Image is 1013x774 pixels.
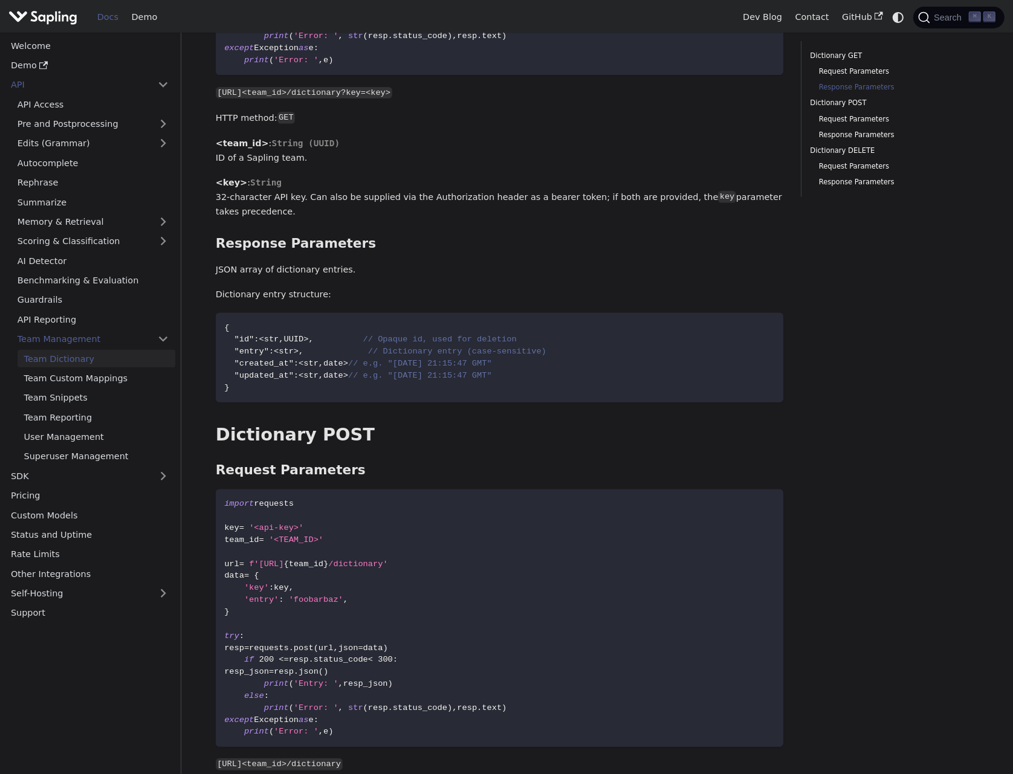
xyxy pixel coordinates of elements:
[482,31,502,40] span: text
[388,679,393,688] span: )
[319,56,323,65] span: ,
[502,31,506,40] span: )
[269,56,274,65] span: (
[299,44,308,53] span: as
[294,679,338,688] span: 'Entry: '
[216,758,343,770] code: [URL]<team_id>/dictionary
[819,114,970,125] a: Request Parameters
[224,323,229,332] span: {
[259,335,279,344] span: <str
[319,643,334,653] span: url
[254,335,259,344] span: :
[718,191,736,203] code: key
[91,8,125,27] a: Docs
[279,335,283,344] span: ,
[343,595,348,604] span: ,
[274,583,289,592] span: key
[890,8,907,26] button: Switch between dark and light mode (currently system mode)
[323,667,328,676] span: )
[250,178,282,187] span: String
[11,135,175,152] a: Edits (Grammar)
[314,643,319,653] span: (
[323,359,348,368] span: date>
[4,76,151,94] a: API
[323,371,348,380] span: date>
[289,560,323,569] span: team_id
[11,174,175,192] a: Rephrase
[4,37,175,54] a: Welcome
[502,703,506,712] span: )
[239,523,244,532] span: =
[11,213,175,231] a: Memory & Retrieval
[319,667,323,676] span: (
[930,13,969,22] span: Search
[289,643,294,653] span: .
[244,583,269,592] span: 'key'
[224,383,229,392] span: }
[358,643,363,653] span: =
[819,161,970,172] a: Request Parameters
[216,263,784,277] p: JSON array of dictionary entries.
[239,560,244,569] span: =
[294,371,299,380] span: :
[11,115,175,133] a: Pre and Postprocessing
[274,56,319,65] span: 'Error: '
[913,7,1004,28] button: Search (Command+K)
[447,703,452,712] span: )
[4,467,151,485] a: SDK
[393,31,447,40] span: status_code
[294,667,299,676] span: .
[314,655,368,664] span: status_code
[235,371,294,380] span: "updated_at"
[151,76,175,94] button: Collapse sidebar category 'API'
[969,11,981,22] kbd: ⌘
[8,8,77,26] img: Sapling.ai
[216,138,269,148] strong: <team_id>
[224,535,259,544] span: team_id
[482,703,502,712] span: text
[277,112,295,124] code: GET
[368,31,388,40] span: resp
[289,583,294,592] span: ,
[294,703,338,712] span: 'Error: '
[269,535,323,544] span: '<TEAM_ID>'
[457,703,477,712] span: resp
[4,546,175,563] a: Rate Limits
[235,335,254,344] span: "id"
[4,604,175,622] a: Support
[819,66,970,77] a: Request Parameters
[983,11,995,22] kbd: K
[269,347,274,356] span: :
[348,359,492,368] span: // e.g. "[DATE] 21:15:47 GMT"
[289,679,294,688] span: (
[216,137,784,166] p: : ID of a Sapling team.
[244,691,264,700] span: else
[18,408,175,426] a: Team Reporting
[11,331,175,348] a: Team Management
[259,655,274,664] span: 200
[274,347,299,356] span: <str>
[4,487,175,505] a: Pricing
[289,31,294,40] span: (
[11,154,175,172] a: Autocomplete
[4,506,175,524] a: Custom Models
[8,8,82,26] a: Sapling.ai
[319,727,323,736] span: ,
[328,727,333,736] span: )
[279,655,288,664] span: <=
[18,389,175,407] a: Team Snippets
[274,667,294,676] span: resp
[314,44,319,53] span: :
[224,571,244,580] span: data
[363,643,383,653] span: data
[343,679,388,688] span: resp_json
[4,526,175,544] a: Status and Uptime
[264,31,289,40] span: print
[272,138,340,148] span: String (UUID)
[11,95,175,113] a: API Access
[363,335,517,344] span: // Opaque id, used for deletion
[363,703,368,712] span: (
[259,535,264,544] span: =
[18,448,175,465] a: Superuser Management
[235,347,269,356] span: "entry"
